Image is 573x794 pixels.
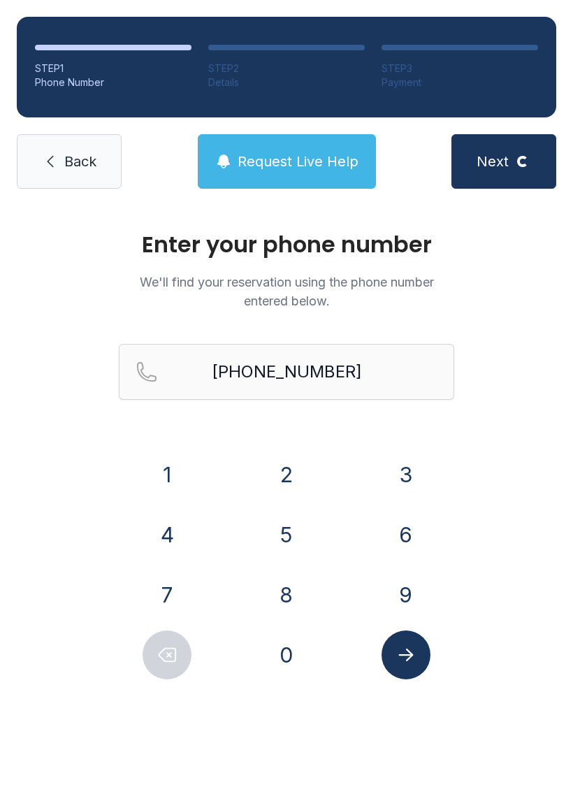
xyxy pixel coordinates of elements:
[238,152,358,171] span: Request Live Help
[262,510,311,559] button: 5
[35,62,191,75] div: STEP 1
[262,630,311,679] button: 0
[262,450,311,499] button: 2
[143,630,191,679] button: Delete number
[143,510,191,559] button: 4
[382,510,430,559] button: 6
[208,75,365,89] div: Details
[382,630,430,679] button: Submit lookup form
[262,570,311,619] button: 8
[64,152,96,171] span: Back
[382,570,430,619] button: 9
[143,450,191,499] button: 1
[477,152,509,171] span: Next
[208,62,365,75] div: STEP 2
[119,344,454,400] input: Reservation phone number
[382,62,538,75] div: STEP 3
[382,75,538,89] div: Payment
[35,75,191,89] div: Phone Number
[119,273,454,310] p: We'll find your reservation using the phone number entered below.
[119,233,454,256] h1: Enter your phone number
[143,570,191,619] button: 7
[382,450,430,499] button: 3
